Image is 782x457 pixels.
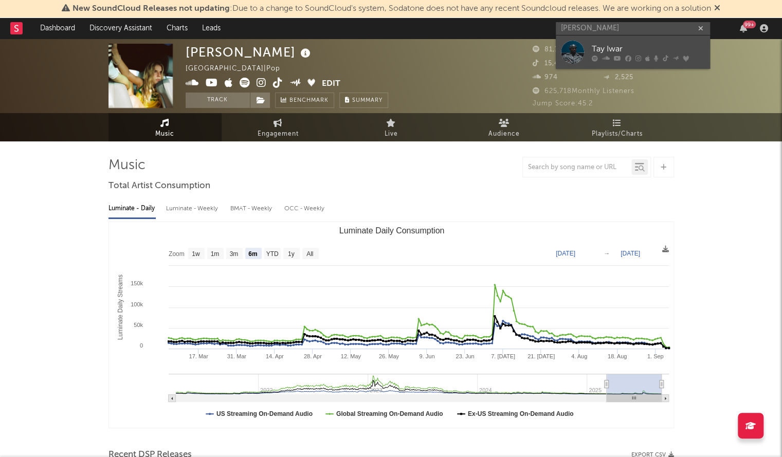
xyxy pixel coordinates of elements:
span: 81,706 [533,46,568,53]
a: Live [335,113,448,141]
a: Playlists/Charts [561,113,674,141]
text: 6m [248,250,257,258]
button: Summary [339,93,388,108]
text: YTD [266,250,278,258]
span: Engagement [258,128,299,140]
span: Jump Score: 45.2 [533,100,593,107]
text: 17. Mar [189,353,208,359]
span: Live [385,128,398,140]
text: 100k [131,301,143,307]
text: 1m [210,250,219,258]
input: Search by song name or URL [523,163,631,172]
div: Tay Iwar [592,43,705,55]
div: Luminate - Weekly [166,200,220,217]
svg: Luminate Daily Consumption [109,222,674,428]
span: Music [155,128,174,140]
div: [PERSON_NAME] [186,44,313,61]
span: 15,400 [533,60,568,67]
span: Summary [352,98,383,103]
text: 7. [DATE] [490,353,515,359]
text: 31. Mar [227,353,246,359]
text: [DATE] [621,250,640,257]
text: 3m [229,250,238,258]
text: → [604,250,610,257]
span: New SoundCloud Releases not updating [72,5,230,13]
button: Track [186,93,250,108]
div: Luminate - Daily [108,200,156,217]
text: 18. Aug [607,353,626,359]
a: Benchmark [275,93,334,108]
text: 9. Jun [419,353,434,359]
a: Dashboard [33,18,82,39]
text: 50k [134,322,143,328]
a: Engagement [222,113,335,141]
span: Audience [488,128,520,140]
text: 4. Aug [571,353,587,359]
span: Total Artist Consumption [108,180,210,192]
span: : Due to a change to SoundCloud's system, Sodatone does not have any recent Soundcloud releases. ... [72,5,711,13]
text: 1w [192,250,200,258]
text: 23. Jun [456,353,474,359]
text: 28. Apr [303,353,321,359]
text: Global Streaming On-Demand Audio [336,410,443,417]
text: 12. May [340,353,361,359]
span: Dismiss [714,5,720,13]
text: 26. May [378,353,399,359]
div: BMAT - Weekly [230,200,274,217]
div: [GEOGRAPHIC_DATA] | Pop [186,63,292,75]
a: Leads [195,18,228,39]
a: Music [108,113,222,141]
span: Playlists/Charts [592,128,643,140]
button: Edit [322,78,340,90]
text: Luminate Daily Streams [116,275,123,340]
text: US Streaming On-Demand Audio [216,410,313,417]
div: OCC - Weekly [284,200,325,217]
input: Search for artists [556,22,710,35]
span: 2,525 [603,74,633,81]
text: 150k [131,280,143,286]
div: 99 + [743,21,756,28]
span: 974 [533,74,558,81]
text: [DATE] [556,250,575,257]
a: Discovery Assistant [82,18,159,39]
button: 99+ [740,24,747,32]
a: Charts [159,18,195,39]
text: Zoom [169,250,185,258]
span: 625,718 Monthly Listeners [533,88,634,95]
a: Tay Iwar [556,35,710,69]
text: 14. Apr [265,353,283,359]
span: Benchmark [289,95,329,107]
text: 0 [139,342,142,349]
text: Ex-US Streaming On-Demand Audio [467,410,573,417]
text: 1y [287,250,294,258]
a: Audience [448,113,561,141]
text: 21. [DATE] [527,353,554,359]
text: All [306,250,313,258]
text: Luminate Daily Consumption [339,226,444,235]
text: 1. Sep [647,353,663,359]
